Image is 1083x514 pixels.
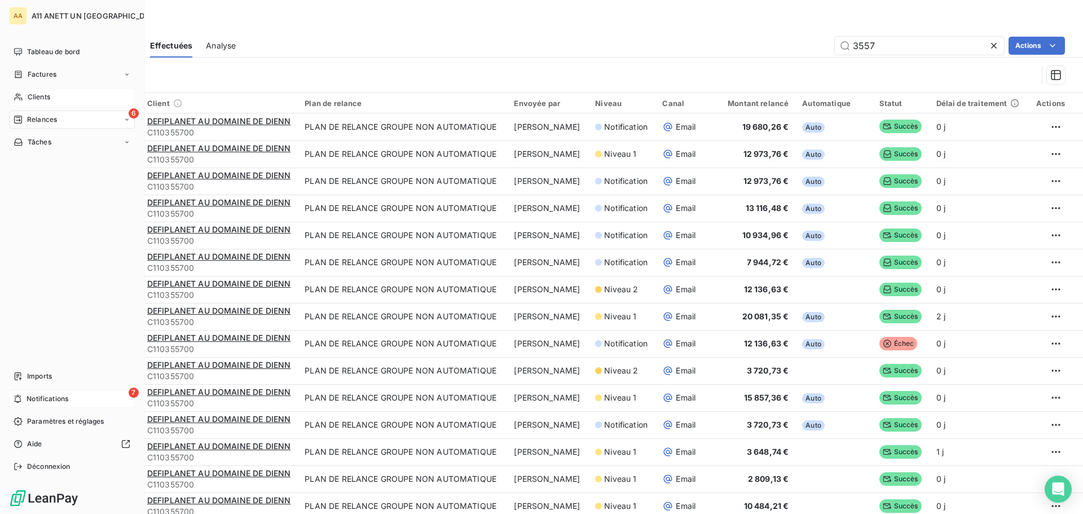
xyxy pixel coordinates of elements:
td: PLAN DE RELANCE GROUPE NON AUTOMATIQUE [298,465,507,493]
span: 3 720,73 € [747,366,789,375]
span: Notification [604,257,648,268]
td: PLAN DE RELANCE GROUPE NON AUTOMATIQUE [298,276,507,303]
span: Niveau 1 [604,311,636,322]
td: [PERSON_NAME] [507,303,588,330]
td: 0 j [930,168,1028,195]
td: [PERSON_NAME] [507,411,588,438]
span: Imports [27,371,52,381]
span: DEFIPLANET AU DOMAINE DE DIENN [147,225,291,234]
td: [PERSON_NAME] [507,140,588,168]
span: Auto [802,258,825,268]
span: 19 680,26 € [742,122,789,131]
span: Email [676,148,695,160]
span: C110355700 [147,154,292,165]
td: PLAN DE RELANCE GROUPE NON AUTOMATIQUE [298,303,507,330]
span: Succès [879,445,922,459]
span: 15 857,36 € [744,393,789,402]
span: Email [676,175,695,187]
span: 20 081,35 € [742,311,789,321]
td: PLAN DE RELANCE GROUPE NON AUTOMATIQUE [298,411,507,438]
span: Notification [604,175,648,187]
td: 0 j [930,140,1028,168]
div: Statut [879,99,923,108]
span: Notification [604,203,648,214]
td: 0 j [930,249,1028,276]
div: Actions [1035,99,1065,108]
span: Email [676,284,695,295]
div: Envoyée par [514,99,582,108]
span: Auto [802,150,825,160]
span: DEFIPLANET AU DOMAINE DE DIENN [147,170,291,180]
span: C110355700 [147,289,292,301]
td: PLAN DE RELANCE GROUPE NON AUTOMATIQUE [298,330,507,357]
span: Déconnexion [27,462,71,472]
span: Auto [802,231,825,241]
div: Montant relancé [712,99,789,108]
span: C110355700 [147,235,292,247]
td: 1 j [930,438,1028,465]
span: DEFIPLANET AU DOMAINE DE DIENN [147,414,291,424]
td: 0 j [930,465,1028,493]
span: 7 944,72 € [747,257,789,267]
span: 2 809,13 € [748,474,789,484]
td: 0 j [930,384,1028,411]
span: Succès [879,364,922,377]
span: C110355700 [147,208,292,219]
span: 6 [129,108,139,118]
div: Niveau [595,99,649,108]
span: Email [676,338,695,349]
td: [PERSON_NAME] [507,113,588,140]
span: Niveau 1 [604,500,636,512]
td: PLAN DE RELANCE GROUPE NON AUTOMATIQUE [298,168,507,195]
td: [PERSON_NAME] [507,222,588,249]
span: C110355700 [147,317,292,328]
span: 12 973,76 € [743,149,789,159]
span: 3 648,74 € [747,447,789,456]
span: Auto [802,339,825,349]
span: Niveau 2 [604,284,638,295]
span: Email [676,500,695,512]
span: Succès [879,201,922,215]
td: [PERSON_NAME] [507,276,588,303]
span: Email [676,257,695,268]
a: Aide [9,435,135,453]
span: Succès [879,283,922,296]
span: Succès [879,147,922,161]
span: Clients [28,92,50,102]
span: Succès [879,472,922,486]
span: Succès [879,418,922,432]
span: DEFIPLANET AU DOMAINE DE DIENN [147,468,291,478]
td: PLAN DE RELANCE GROUPE NON AUTOMATIQUE [298,249,507,276]
td: PLAN DE RELANCE GROUPE NON AUTOMATIQUE [298,357,507,384]
span: C110355700 [147,425,292,436]
td: 0 j [930,411,1028,438]
span: DEFIPLANET AU DOMAINE DE DIENN [147,197,291,207]
span: Paramètres et réglages [27,416,104,427]
span: Effectuées [150,40,193,51]
span: C110355700 [147,371,292,382]
span: C110355700 [147,344,292,355]
span: 10 934,96 € [742,230,789,240]
td: PLAN DE RELANCE GROUPE NON AUTOMATIQUE [298,438,507,465]
span: Email [676,392,695,403]
span: Auto [802,204,825,214]
div: Automatique [802,99,865,108]
td: 0 j [930,330,1028,357]
span: DEFIPLANET AU DOMAINE DE DIENN [147,360,291,370]
span: Succès [879,229,922,242]
span: Auto [802,177,825,187]
span: Notification [604,338,648,349]
span: DEFIPLANET AU DOMAINE DE DIENN [147,333,291,342]
span: Analyse [206,40,236,51]
td: PLAN DE RELANCE GROUPE NON AUTOMATIQUE [298,384,507,411]
span: Succès [879,256,922,269]
span: Factures [28,69,56,80]
span: 13 116,48 € [746,203,789,213]
span: 10 484,21 € [744,501,789,511]
span: Tableau de bord [27,47,80,57]
span: Auto [802,420,825,430]
td: PLAN DE RELANCE GROUPE NON AUTOMATIQUE [298,195,507,222]
div: AA [9,7,27,25]
img: Logo LeanPay [9,489,79,507]
span: Auto [802,122,825,133]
